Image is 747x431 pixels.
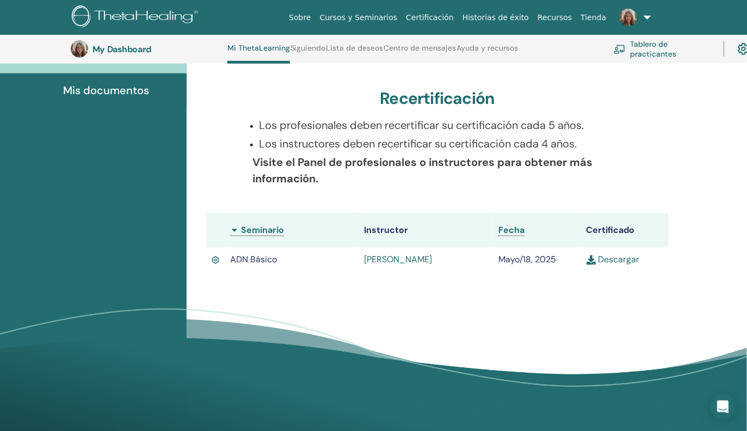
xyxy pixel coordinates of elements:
a: Sobre [285,8,315,28]
h3: My Dashboard [92,44,201,54]
a: Tablero de practicantes [614,37,711,61]
a: Ayuda y recursos [456,44,518,61]
span: ADN Básico [230,254,277,265]
img: chalkboard-teacher.svg [614,45,626,54]
a: Centro de mensajes [384,44,456,61]
a: Recursos [533,8,576,28]
img: logo.png [72,5,202,30]
span: Mis documentos [63,82,149,98]
a: Lista de deseos [326,44,384,61]
a: [PERSON_NAME] [365,254,433,265]
div: Open Intercom Messenger [710,394,736,420]
img: download.svg [587,255,596,265]
a: Certificación [402,8,458,28]
img: default.jpg [71,40,88,58]
img: Active Certificate [212,255,219,266]
p: Los profesionales deben recertificar su certificación cada 5 años. [260,117,629,133]
b: Visite el Panel de profesionales o instructores para obtener más información. [253,155,593,186]
th: Instructor [359,213,493,248]
a: Descargar [587,254,640,265]
a: Historias de éxito [458,8,533,28]
p: Los instructores deben recertificar su certificación cada 4 años. [260,136,629,152]
img: default.jpg [620,9,637,26]
a: Mi ThetaLearning [227,44,290,64]
a: Fecha [498,224,524,236]
a: Siguiendo [291,44,326,61]
a: Tienda [577,8,611,28]
h3: Recertificación [380,89,495,108]
a: Cursos y Seminarios [316,8,402,28]
td: Mayo/18, 2025 [493,248,581,272]
th: Certificado [581,213,669,248]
